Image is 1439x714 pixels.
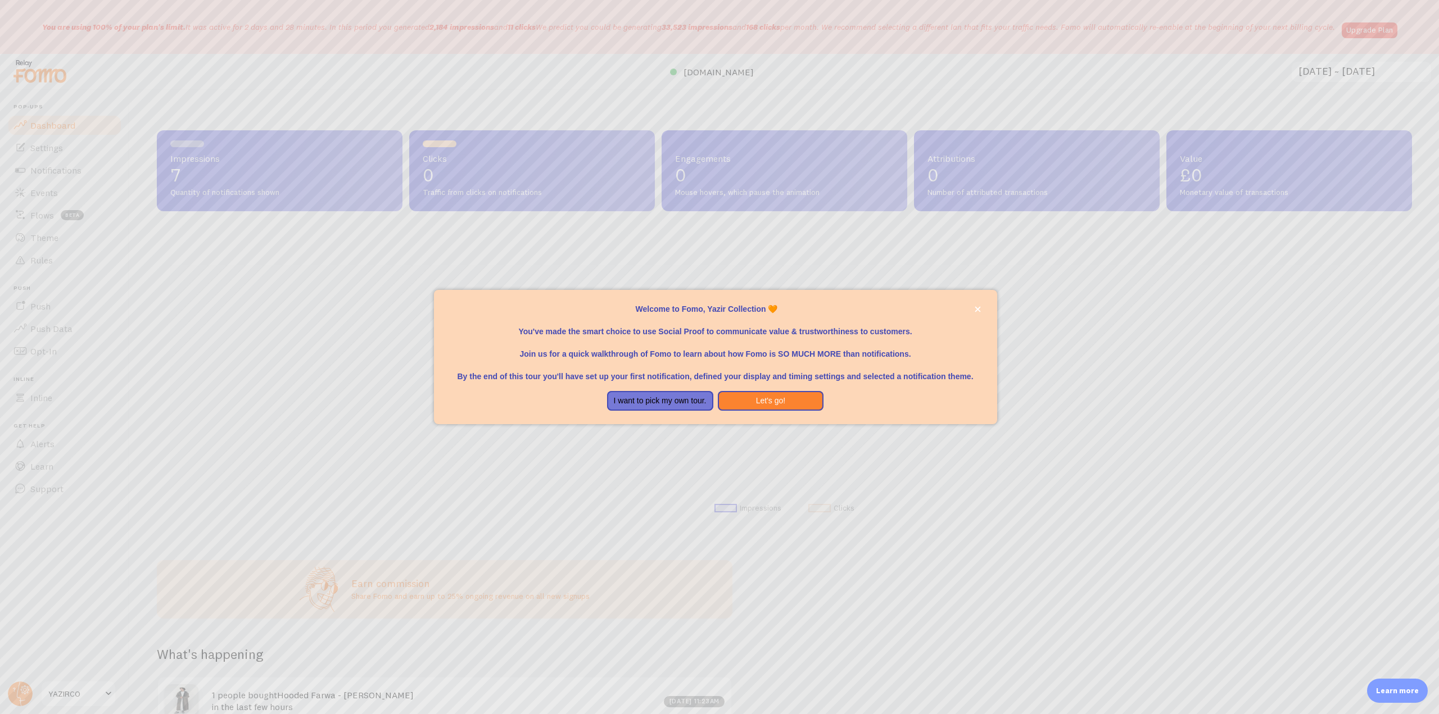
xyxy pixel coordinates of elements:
p: Learn more [1376,685,1419,696]
div: Learn more [1367,679,1428,703]
button: Let's go! [718,391,824,411]
button: close, [972,303,984,315]
p: You've made the smart choice to use Social Proof to communicate value & trustworthiness to custom... [447,315,984,337]
p: Welcome to Fomo, Yazir Collection 🧡 [447,303,984,315]
p: Join us for a quick walkthrough of Fomo to learn about how Fomo is SO MUCH MORE than notifications. [447,337,984,360]
button: I want to pick my own tour. [607,391,713,411]
div: Welcome to Fomo, Yazir Collection 🧡You&amp;#39;ve made the smart choice to use Social Proof to co... [434,290,997,425]
p: By the end of this tour you'll have set up your first notification, defined your display and timi... [447,360,984,382]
